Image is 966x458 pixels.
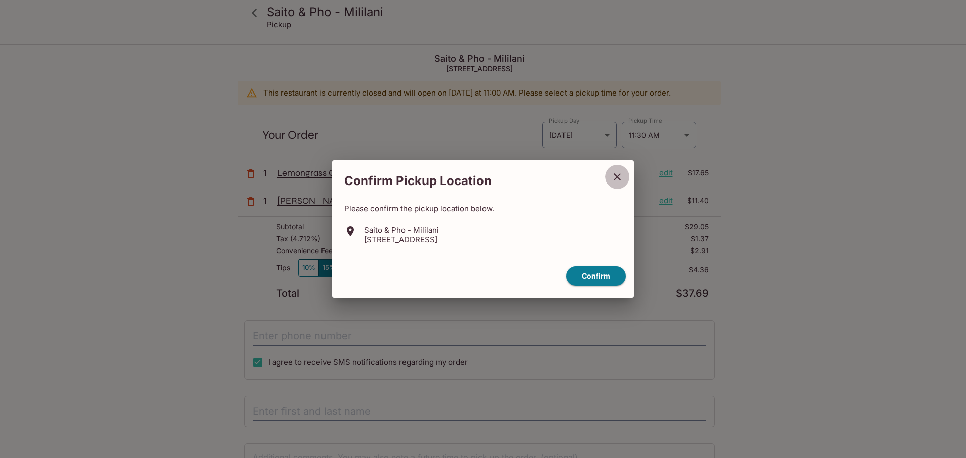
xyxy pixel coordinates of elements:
[332,168,605,194] h2: Confirm Pickup Location
[364,225,439,235] p: Saito & Pho - Mililani
[364,235,439,244] p: [STREET_ADDRESS]
[566,266,626,286] button: confirm
[605,164,630,190] button: close
[344,204,622,213] p: Please confirm the pickup location below.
